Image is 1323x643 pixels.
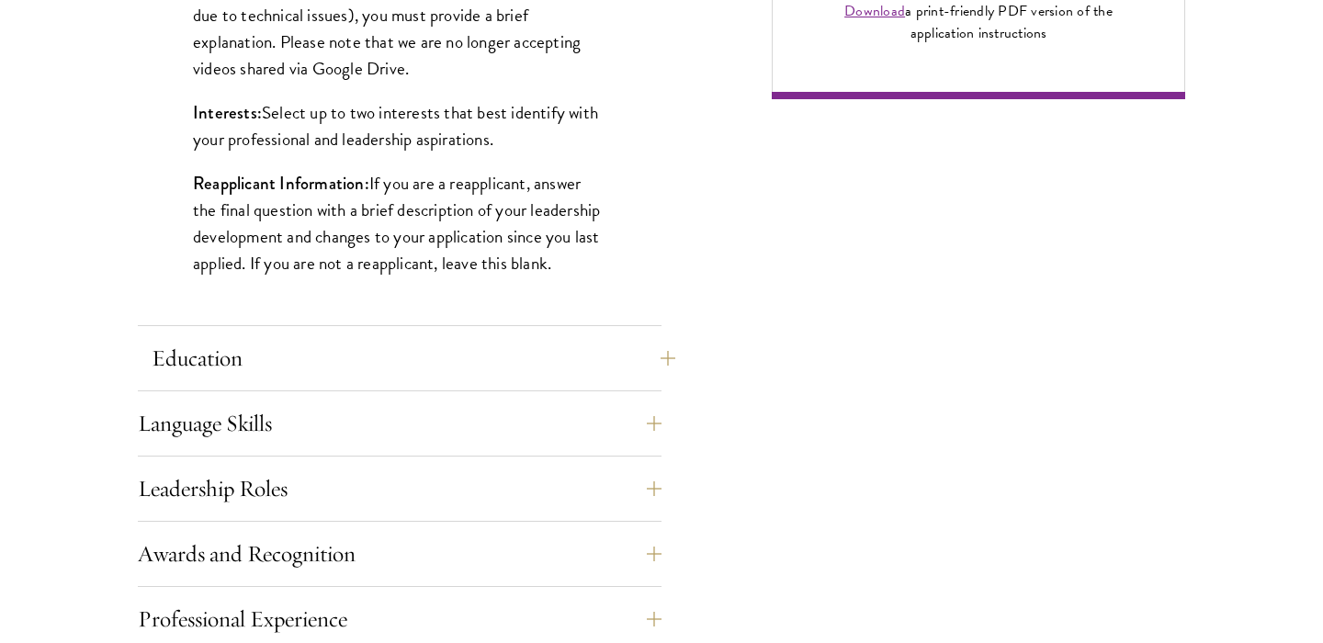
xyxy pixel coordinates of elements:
button: Education [152,336,675,380]
strong: Reapplicant Information: [193,171,369,196]
button: Professional Experience [138,597,661,641]
button: Awards and Recognition [138,532,661,576]
strong: Interests: [193,100,262,125]
p: If you are a reapplicant, answer the final question with a brief description of your leadership d... [193,170,606,276]
button: Leadership Roles [138,467,661,511]
p: Select up to two interests that best identify with your professional and leadership aspirations. [193,99,606,152]
button: Language Skills [138,401,661,446]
